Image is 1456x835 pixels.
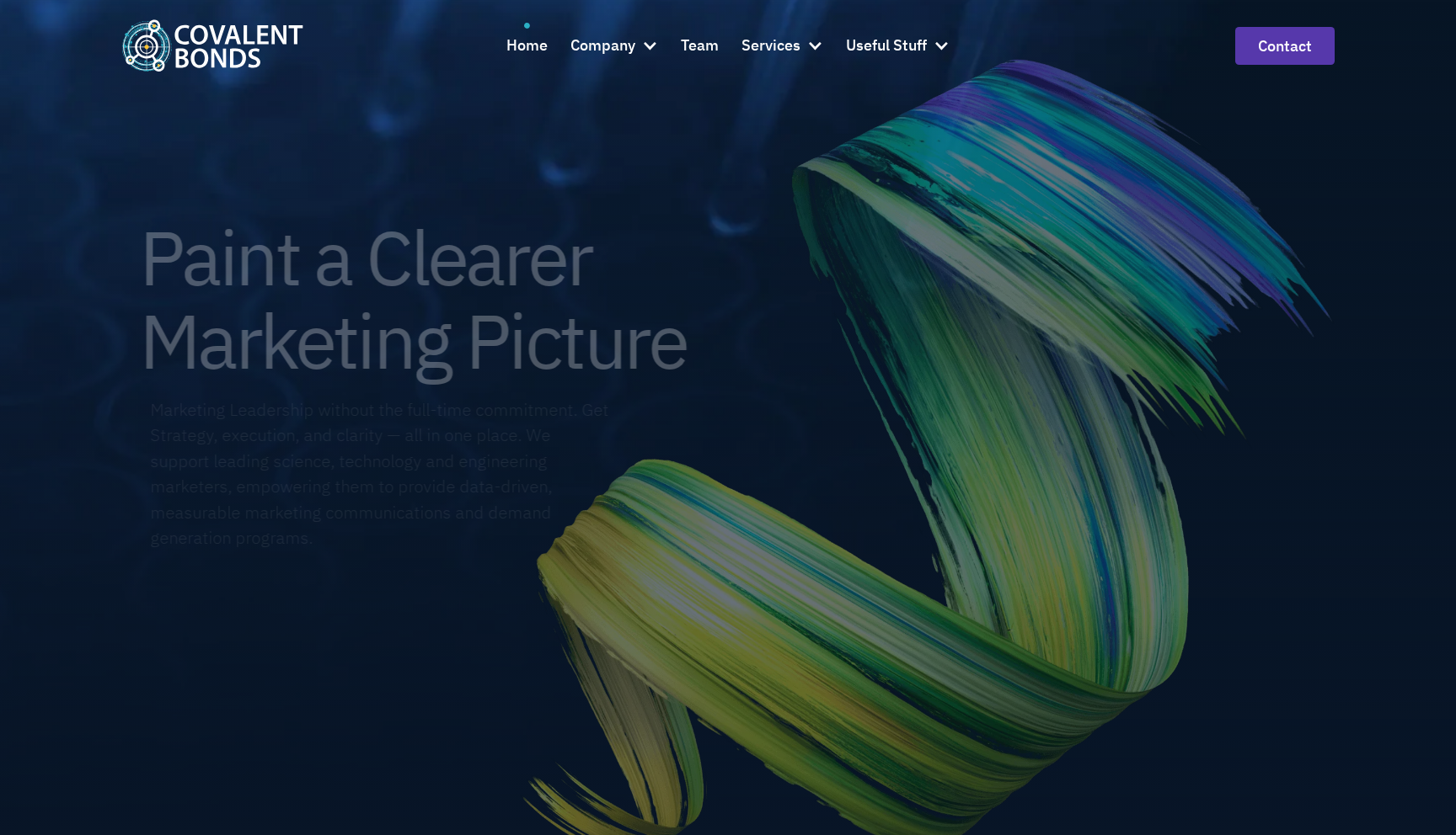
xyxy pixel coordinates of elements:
div: Useful Stuff [846,34,927,58]
div: Services [741,23,823,68]
a: contact [1235,27,1335,65]
div: Company [570,23,658,68]
div: Team [681,34,719,58]
a: Home [506,23,548,68]
a: home [121,19,303,71]
div: Marketing Leadership without the full-time commitment. Get Strategy, execution, and clarity — all... [150,397,611,550]
div: Home [506,34,548,58]
div: Company [570,34,635,58]
div: Useful Stuff [846,23,950,68]
h1: Paint a Clearer Marketing Picture [139,215,687,382]
img: Covalent Bonds White / Teal Logo [121,19,303,71]
a: Team [681,23,719,68]
div: Services [741,34,800,58]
